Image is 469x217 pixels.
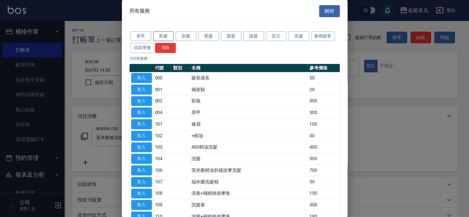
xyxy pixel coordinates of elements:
[153,84,172,95] td: 001
[190,84,308,95] td: 補差額
[171,64,190,72] th: 類別
[243,31,264,41] button: 接髮
[190,130,308,141] td: +精油
[190,95,308,107] td: 彩妝
[190,119,308,130] td: 修眉
[308,72,340,84] td: 50
[153,64,172,72] th: 代號
[131,131,152,141] button: 加入
[308,107,340,119] td: 300
[308,176,340,188] td: 50
[190,176,308,188] td: 福米樂洗髮精
[311,31,335,41] button: 髮券銷售
[153,176,172,188] td: 107
[190,64,308,72] th: 名稱
[198,31,219,41] button: 燙髮
[153,119,172,130] td: 101
[130,8,150,14] span: 所有服務
[131,154,152,164] button: 加入
[153,188,172,199] td: 108
[308,84,340,95] td: 20
[153,141,172,153] td: 103
[308,165,340,176] td: 700
[131,189,152,199] button: 加入
[131,142,152,152] button: 加入
[131,119,152,129] button: 加入
[153,31,174,41] button: 剪髮
[308,199,340,211] td: 300
[190,141,308,153] td: 400精油洗髮
[153,153,172,165] td: 104
[190,188,308,199] td: 洗卷+補經絡按摩卷
[153,107,172,119] td: 004
[155,43,176,53] button: 清除
[131,177,152,187] button: 加入
[153,95,172,107] td: 002
[131,200,152,210] button: 加入
[266,31,287,41] button: 其它
[190,165,308,176] td: 芙米樂精油舒緩按摩洗髮
[131,108,152,118] button: 加入
[131,73,152,83] button: 加入
[131,85,152,95] button: 加入
[221,31,241,41] button: 護髮
[131,96,152,106] button: 加入
[288,31,309,41] button: 洗髮
[308,95,340,107] td: 500
[190,153,308,165] td: 洗髮
[190,199,308,211] td: 洗髮卷
[176,31,196,41] button: 染髮
[153,165,172,176] td: 106
[153,199,172,211] td: 109
[308,119,340,130] td: 100
[153,72,172,84] td: 000
[153,130,172,141] td: 102
[308,153,340,165] td: 300
[131,165,152,175] button: 加入
[131,43,154,53] button: 頭皮理療
[308,130,340,141] td: 50
[308,64,340,72] th: 參考價格
[190,72,308,84] td: 髮長過長
[308,141,340,153] td: 400
[130,56,340,61] p: 123 筆服務
[131,31,151,41] button: 美甲
[308,188,340,199] td: 150
[190,107,308,119] td: 美甲
[319,5,340,17] button: 關閉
